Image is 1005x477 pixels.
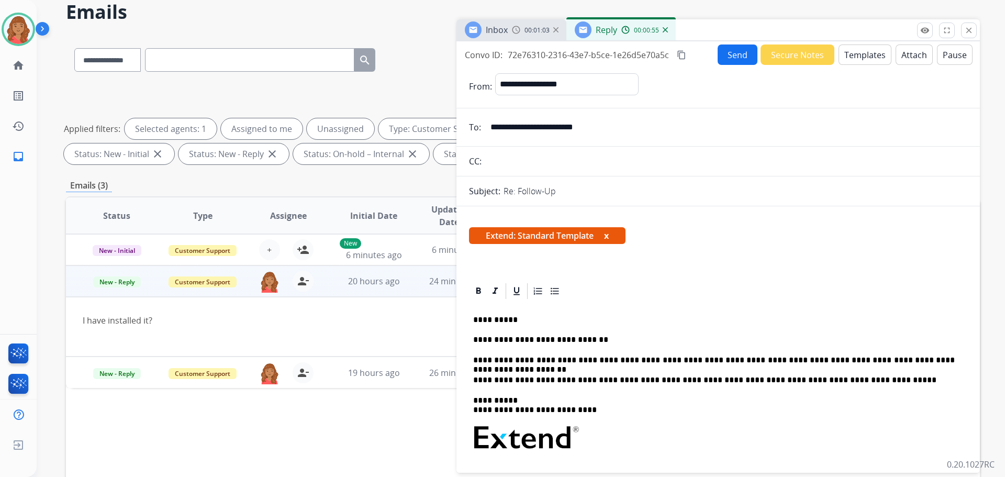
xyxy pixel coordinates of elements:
mat-icon: person_add [297,243,309,256]
mat-icon: person_remove [297,275,309,287]
p: Subject: [469,185,500,197]
div: Bold [471,283,486,299]
img: avatar [4,15,33,44]
mat-icon: close [151,148,164,160]
div: Assigned to me [221,118,303,139]
p: CC: [469,155,482,168]
button: Pause [937,45,973,65]
p: Re: Follow-Up [504,185,556,197]
span: New - Reply [93,368,141,379]
mat-icon: close [406,148,419,160]
mat-icon: search [359,54,371,66]
button: Templates [839,45,891,65]
div: Underline [509,283,524,299]
button: Send [718,45,757,65]
mat-icon: fullscreen [942,26,952,35]
span: Customer Support [169,368,237,379]
div: Bullet List [547,283,563,299]
img: agent-avatar [259,271,280,293]
span: 6 minutes ago [346,249,402,261]
span: New - Reply [93,276,141,287]
p: Applied filters: [64,123,120,135]
span: 00:00:55 [634,26,659,35]
div: Italic [487,283,503,299]
mat-icon: list_alt [12,90,25,102]
p: New [340,238,361,249]
span: 26 minutes ago [429,367,490,379]
span: 00:01:03 [524,26,550,35]
div: Ordered List [530,283,546,299]
button: Secure Notes [761,45,834,65]
mat-icon: content_copy [677,50,686,60]
span: Customer Support [169,276,237,287]
p: 0.20.1027RC [947,458,995,471]
span: Extend: Standard Template [469,227,626,244]
mat-icon: home [12,59,25,72]
img: agent-avatar [259,362,280,384]
button: x [604,229,609,242]
span: + [267,243,272,256]
p: To: [469,121,481,134]
span: Updated Date [426,203,473,228]
mat-icon: close [964,26,974,35]
div: Selected agents: 1 [125,118,217,139]
span: Customer Support [169,245,237,256]
span: New - Initial [93,245,141,256]
div: I have installed it? [83,314,792,327]
span: 20 hours ago [348,275,400,287]
button: Attach [896,45,933,65]
span: 6 minutes ago [432,244,488,256]
span: Status [103,209,130,222]
button: + [259,239,280,260]
div: Status: On-hold – Internal [293,143,429,164]
span: Inbox [486,24,508,36]
span: Reply [596,24,617,36]
span: Assignee [270,209,307,222]
span: 19 hours ago [348,367,400,379]
div: Unassigned [307,118,374,139]
span: Initial Date [350,209,397,222]
mat-icon: history [12,120,25,132]
mat-icon: inbox [12,150,25,163]
p: Convo ID: [465,49,502,61]
span: 72e76310-2316-43e7-b5ce-1e26d5e70a5c [508,49,669,61]
div: Type: Customer Support [378,118,511,139]
div: Status: New - Reply [178,143,289,164]
mat-icon: person_remove [297,367,309,379]
span: 24 minutes ago [429,275,490,287]
h2: Emails [66,2,980,23]
p: Emails (3) [66,179,112,192]
p: From: [469,80,492,93]
div: Status: New - Initial [64,143,174,164]
span: Type [193,209,213,222]
mat-icon: remove_red_eye [920,26,930,35]
div: Status: On-hold - Customer [433,143,576,164]
mat-icon: close [266,148,278,160]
